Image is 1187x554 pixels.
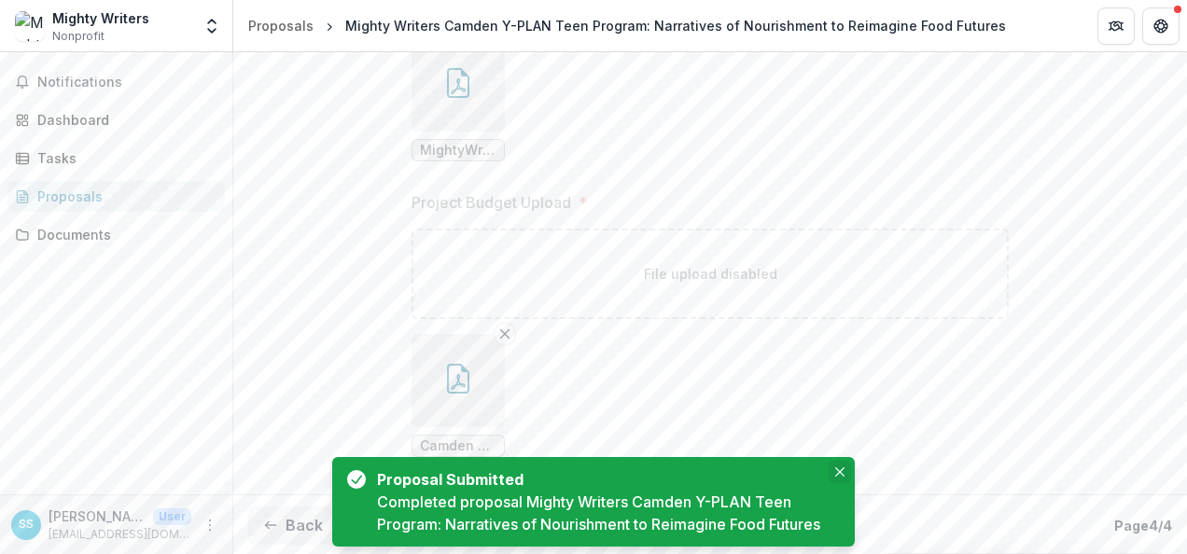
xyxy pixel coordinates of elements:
p: File upload disabled [644,264,777,284]
a: Proposals [7,181,225,212]
button: Remove File [494,323,516,345]
button: More [199,514,221,536]
div: Proposals [37,187,210,206]
p: User [153,508,191,525]
div: Remove FileMightyWriters 2024 Form 990.pdf [412,38,505,161]
a: Dashboard [7,104,225,135]
button: Close [829,461,851,483]
div: Dashboard [37,110,210,130]
button: Open entity switcher [199,7,225,45]
div: Completed proposal Mighty Writers Camden Y-PLAN Teen Program: Narratives of Nourishment to Reimag... [377,491,825,535]
div: Proposals [248,16,314,35]
div: Remove FileCamden Y-Plan- Independence Media Foundation - Sheet1 (1).pdf [412,334,505,457]
div: Tasks [37,148,210,168]
div: Proposal Submitted [377,468,817,491]
a: Documents [7,219,225,250]
img: Mighty Writers [15,11,45,41]
p: Project Budget Upload [412,191,571,214]
a: Proposals [241,12,321,39]
button: Notifications [7,67,225,97]
div: Mighty Writers [52,8,149,28]
span: Nonprofit [52,28,105,45]
button: Partners [1097,7,1135,45]
p: [EMAIL_ADDRESS][DOMAIN_NAME] [49,526,191,543]
span: Notifications [37,75,217,90]
div: Mighty Writers Camden Y-PLAN Teen Program: Narratives of Nourishment to Reimagine Food Futures [345,16,1006,35]
span: Camden Y-Plan- Independence Media Foundation - Sheet1 (1).pdf [420,438,496,454]
span: MightyWriters 2024 Form 990.pdf [420,143,496,159]
div: Sukripa Shah [19,519,34,531]
p: [PERSON_NAME] [49,506,146,526]
button: Get Help [1142,7,1180,45]
p: Page 4 / 4 [1114,516,1172,535]
button: Back [248,506,338,544]
nav: breadcrumb [241,12,1013,39]
div: Documents [37,225,210,244]
a: Tasks [7,143,225,173]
